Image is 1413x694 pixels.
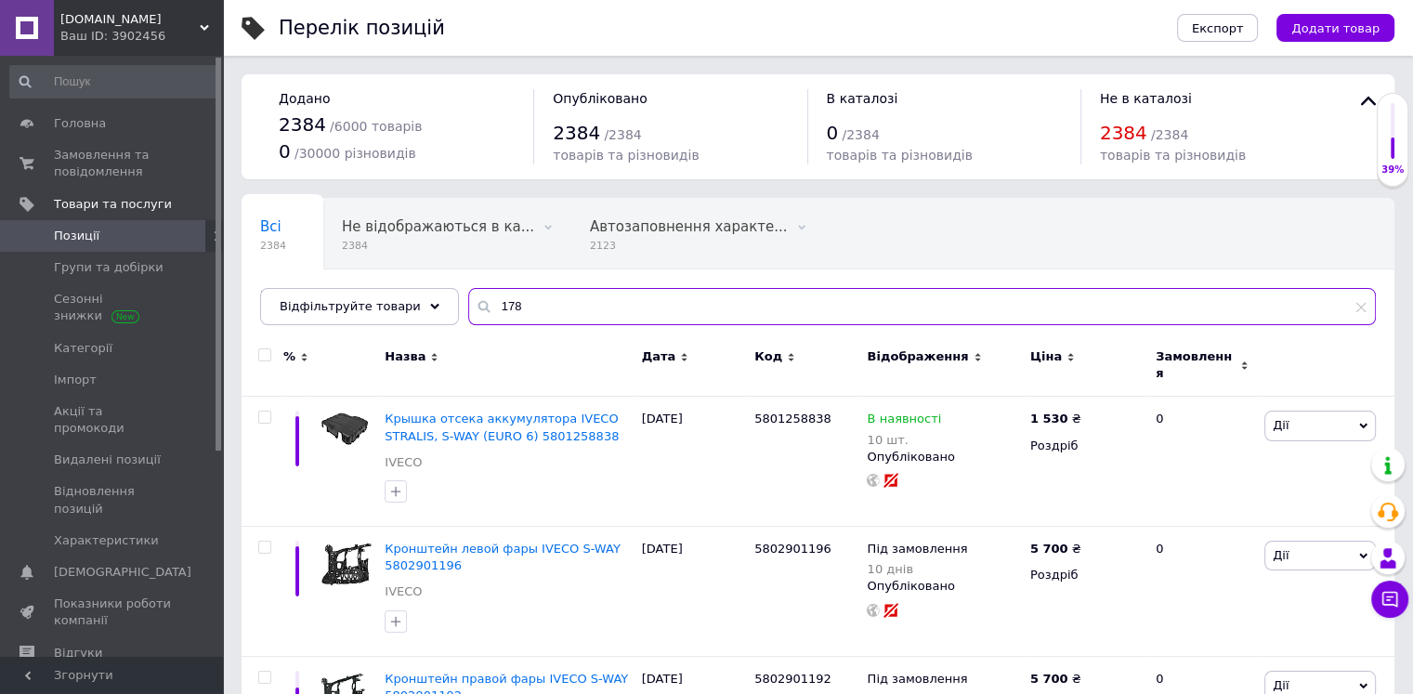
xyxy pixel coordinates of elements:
img: Крышка отсека аккумулятора IVECO STRALIS, S-WAY (EURO 6) 5801258838 [316,411,375,445]
span: Ціна [1030,348,1062,365]
span: товарів та різновидів [827,148,973,163]
span: Головна [54,115,106,132]
div: 10 шт. [867,433,941,447]
span: 5802901192 [754,672,831,686]
div: Роздріб [1030,567,1140,583]
input: Пошук [9,65,219,98]
span: Не відображаються в ка... [342,218,534,235]
span: / 2384 [1151,127,1188,142]
span: Код [754,348,782,365]
span: Замовлення та повідомлення [54,147,172,180]
span: Автозаповнення характе... [590,218,788,235]
span: Товари та послуги [54,196,172,213]
button: Чат з покупцем [1371,581,1408,618]
span: 2384 [1100,122,1147,144]
span: Всі [260,218,281,235]
span: 2384 [553,122,600,144]
span: Додати товар [1291,21,1380,35]
span: Опубліковано [553,91,648,106]
div: ₴ [1030,541,1081,557]
span: 2384 [260,239,286,253]
span: В каталозі [827,91,898,106]
button: Додати товар [1276,14,1394,42]
div: ₴ [1030,411,1081,427]
span: Дії [1273,678,1289,692]
span: 2384 [279,113,326,136]
div: Не відображаються в каталозі ProSale [323,199,571,269]
span: Показники роботи компанії [54,596,172,629]
span: Відновлення позицій [54,483,172,517]
span: Позиції [54,228,99,244]
span: Додано [279,91,330,106]
div: Перелік позицій [279,19,445,38]
span: / 30000 різновидів [294,146,416,161]
div: 0 [1145,397,1260,527]
div: Опубліковано [867,578,1020,595]
span: / 6000 товарів [330,119,422,134]
span: 5802901196 [754,542,831,556]
span: Під замовлення [867,542,967,561]
b: 1 530 [1030,412,1068,426]
span: Дії [1273,548,1289,562]
div: ₴ [1030,671,1081,687]
span: товарів та різновидів [1100,148,1246,163]
span: Дії [1273,418,1289,432]
div: [DATE] [637,526,750,656]
span: Характеристики [54,532,159,549]
button: Експорт [1177,14,1259,42]
div: 10 днів [867,562,967,576]
input: Пошук по назві позиції, артикулу і пошуковим запитам [468,288,1376,325]
span: Замовлення [1156,348,1236,382]
span: Акції та промокоди [54,403,172,437]
span: Відгуки [54,645,102,661]
span: Групи та добірки [54,259,164,276]
span: 5801258838 [754,412,831,426]
span: Відфільтруйте товари [280,299,421,313]
span: 0 [827,122,839,144]
div: 0 [1145,526,1260,656]
img: Кронштейн левой фары IVECO S-WAY 5802901196 [316,541,375,586]
span: Сезонні знижки [54,291,172,324]
span: Видалені позиції [54,452,161,468]
span: Tir.vn.ua [60,11,200,28]
a: Крышка отсека аккумулятора IVECO STRALIS, S-WAY (EURO 6) 5801258838 [385,412,619,442]
span: Під замовлення [867,672,967,691]
div: 39% [1378,164,1407,177]
span: 0 [279,140,291,163]
span: Категорії [54,340,112,357]
b: 5 700 [1030,672,1068,686]
span: 2123 [590,239,788,253]
span: Відображення [867,348,968,365]
b: 5 700 [1030,542,1068,556]
span: % [283,348,295,365]
a: IVECO [385,583,422,600]
div: Автозаповнення характеристик [571,199,825,269]
span: Експорт [1192,21,1244,35]
span: [DEMOGRAPHIC_DATA] [54,564,191,581]
span: В наявності [867,412,941,431]
span: 2384 [342,239,534,253]
span: Назва [385,348,425,365]
span: Не в каталозі [1100,91,1192,106]
span: товарів та різновидів [553,148,699,163]
span: / 2384 [604,127,641,142]
span: Імпорт [54,372,97,388]
div: Ваш ID: 3902456 [60,28,223,45]
div: [DATE] [637,397,750,527]
span: Дата [642,348,676,365]
span: Нове [260,289,296,306]
div: Роздріб [1030,438,1140,454]
a: IVECO [385,454,422,471]
a: Кронштейн левой фары IVECO S-WAY 5802901196 [385,542,620,572]
span: / 2384 [842,127,879,142]
div: Опубліковано [867,449,1020,465]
